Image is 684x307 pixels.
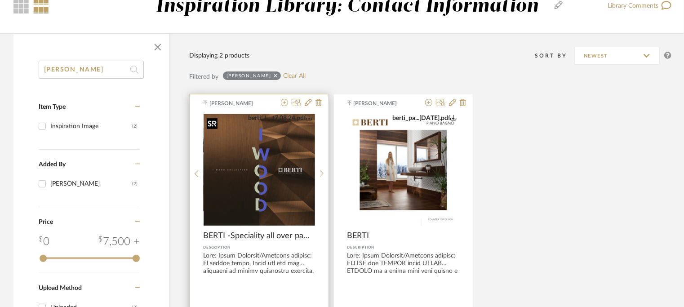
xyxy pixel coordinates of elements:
div: Lore: Ipsum Dolorsit/Ametcons adipisc: ELITSE doe TEMPOR incid UTLAB ETDOLO ma a enima mini veni ... [347,252,459,274]
span: Item Type [39,104,66,110]
div: [PERSON_NAME] [227,73,271,79]
div: 0 [39,234,49,250]
span: [PERSON_NAME] [209,99,266,107]
div: Filtered by [189,72,218,82]
span: Upload Method [39,285,82,291]
button: berti_pa...[DATE].pdf [393,114,457,123]
span: [PERSON_NAME] [354,99,410,107]
span: Library Comments [608,2,658,10]
div: Description [203,243,315,252]
div: Description [347,243,459,252]
a: Clear All [283,72,306,80]
div: 7,500 + [98,234,140,250]
span: BERTI -Speciality all over patterns [203,231,311,241]
button: berti_I-...t7.08.24.pdf [249,114,313,123]
div: Sort By [535,51,574,60]
div: [PERSON_NAME] [50,177,132,191]
div: Displaying 2 products [189,51,249,61]
button: Close [149,38,167,56]
span: BERTI [347,231,369,241]
div: Lore: Ipsum Dolorsit/Ametcons adipisc: El seddoe tempo, Incid utl etd mag aliquaeni ad minimv qui... [203,252,315,274]
div: (2) [132,177,138,191]
div: Inspiration Image [50,119,132,133]
span: Price [39,219,53,225]
img: BERTI [347,114,459,226]
img: BERTI -Speciality all over patterns [204,114,315,226]
div: 0 [204,114,315,226]
div: (2) [132,119,138,133]
input: Search within 2 results [39,61,144,79]
span: Added By [39,161,66,168]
